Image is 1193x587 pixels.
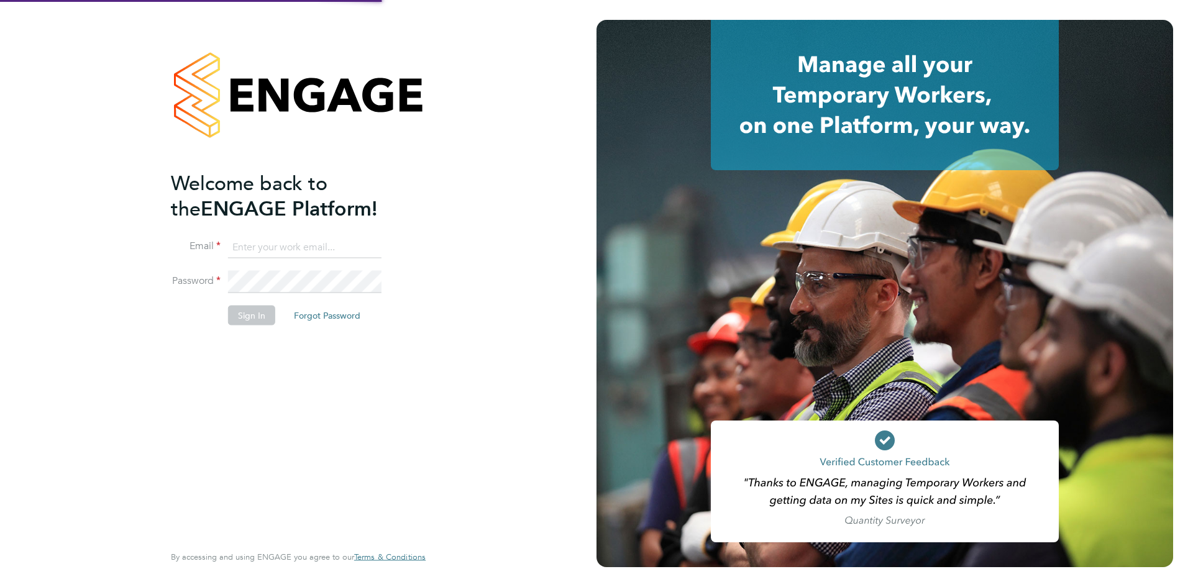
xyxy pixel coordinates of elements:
button: Forgot Password [284,306,370,325]
button: Sign In [228,306,275,325]
h2: ENGAGE Platform! [171,170,413,221]
a: Terms & Conditions [354,552,426,562]
input: Enter your work email... [228,236,382,258]
span: Welcome back to the [171,171,327,221]
label: Password [171,275,221,288]
label: Email [171,240,221,253]
span: By accessing and using ENGAGE you agree to our [171,552,426,562]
